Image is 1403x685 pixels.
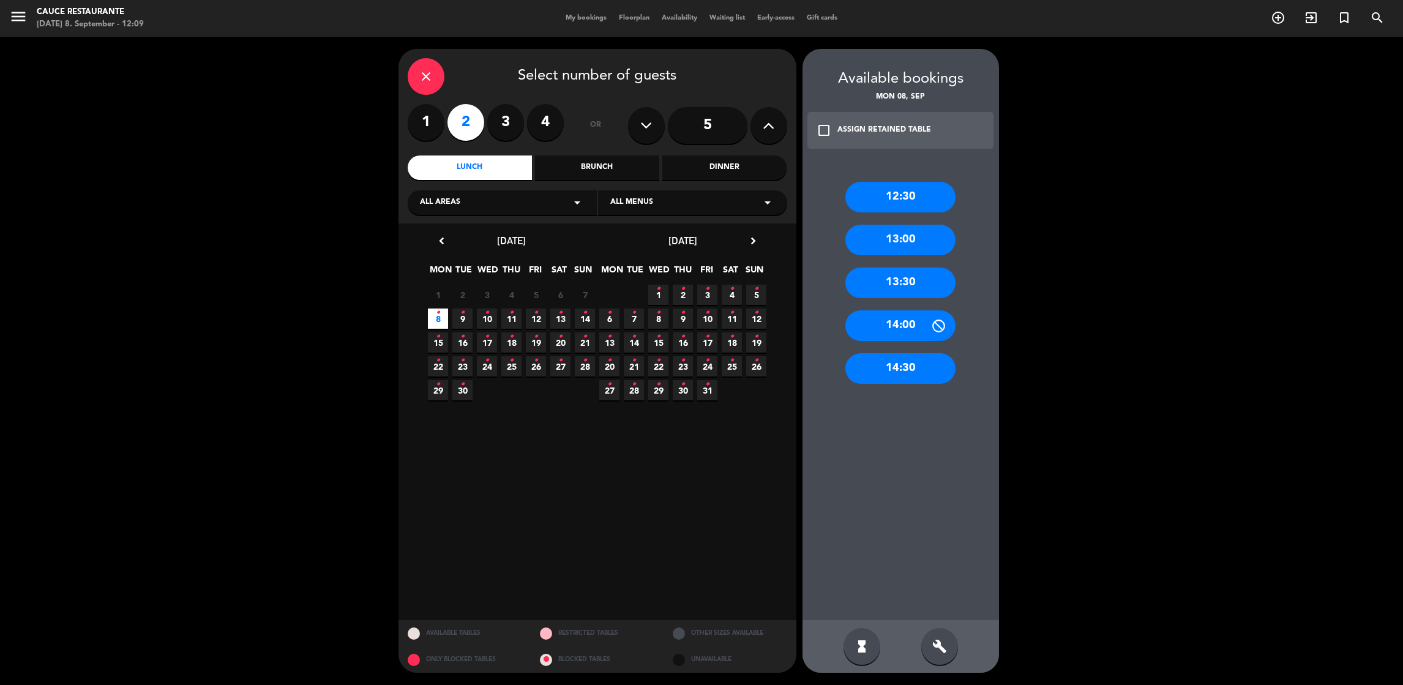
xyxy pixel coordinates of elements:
i: • [436,375,440,394]
i: • [607,327,612,346]
span: Gift cards [801,15,844,21]
i: • [681,327,685,346]
span: TUE [454,263,474,283]
span: SUN [573,263,593,283]
i: • [509,327,514,346]
i: • [656,303,660,323]
span: 7 [624,309,644,329]
span: 10 [697,309,717,329]
span: 20 [550,332,571,353]
span: 9 [673,309,693,329]
span: 19 [746,332,766,353]
div: OTHER SIZES AVAILABLE [664,620,796,646]
span: 13 [550,309,571,329]
span: 6 [550,285,571,305]
i: • [705,351,709,370]
div: or [576,104,616,147]
span: 14 [624,332,644,353]
span: My bookings [559,15,613,21]
i: • [485,303,489,323]
span: 6 [599,309,619,329]
i: • [705,279,709,299]
span: 28 [624,380,644,400]
i: • [583,351,587,370]
div: ASSIGN RETAINED TABLE [837,124,931,137]
span: 9 [452,309,473,329]
span: 12 [746,309,766,329]
span: Availability [656,15,703,21]
button: menu [9,7,28,30]
span: TUE [625,263,645,283]
span: 8 [648,309,668,329]
span: 21 [624,356,644,376]
i: • [534,351,538,370]
i: • [730,303,734,323]
span: 25 [722,356,742,376]
i: chevron_right [747,234,760,247]
span: 16 [673,332,693,353]
span: 21 [575,332,595,353]
span: 15 [648,332,668,353]
span: THU [673,263,693,283]
span: 17 [697,332,717,353]
div: 13:30 [845,268,956,298]
span: 24 [697,356,717,376]
span: 18 [722,332,742,353]
span: 8 [428,309,448,329]
span: 1 [428,285,448,305]
div: Cauce Restaurante [37,6,144,18]
i: • [485,351,489,370]
i: hourglass_full [855,639,869,654]
span: 29 [428,380,448,400]
span: Early-access [751,15,801,21]
div: 12:30 [845,182,956,212]
span: 30 [673,380,693,400]
span: 15 [428,332,448,353]
span: 2 [452,285,473,305]
i: • [534,303,538,323]
i: • [558,327,563,346]
i: • [583,303,587,323]
i: • [632,303,636,323]
span: FRI [525,263,545,283]
span: THU [501,263,522,283]
span: 13 [599,332,619,353]
i: • [754,351,758,370]
i: • [632,351,636,370]
i: menu [9,7,28,26]
span: 5 [746,285,766,305]
div: Lunch [408,155,532,180]
i: • [730,327,734,346]
span: 17 [477,332,497,353]
i: • [509,303,514,323]
i: check_box_outline_blank [817,123,831,138]
span: 22 [428,356,448,376]
span: MON [601,263,621,283]
span: [DATE] [668,234,697,247]
span: 18 [501,332,522,353]
div: Mon 08, Sep [803,91,999,103]
i: arrow_drop_down [760,195,775,210]
i: • [460,327,465,346]
span: WED [477,263,498,283]
i: • [730,279,734,299]
i: • [607,303,612,323]
span: 28 [575,356,595,376]
div: Select number of guests [408,58,787,95]
i: • [607,351,612,370]
span: 27 [550,356,571,376]
i: • [730,351,734,370]
div: 14:30 [845,353,956,384]
span: 3 [477,285,497,305]
div: UNAVAILABLE [664,646,796,673]
i: search [1370,10,1385,25]
span: 31 [697,380,717,400]
i: • [705,327,709,346]
i: build [932,639,947,654]
i: • [656,327,660,346]
i: exit_to_app [1304,10,1319,25]
i: turned_in_not [1337,10,1352,25]
span: SUN [744,263,765,283]
span: 27 [599,380,619,400]
i: • [754,327,758,346]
